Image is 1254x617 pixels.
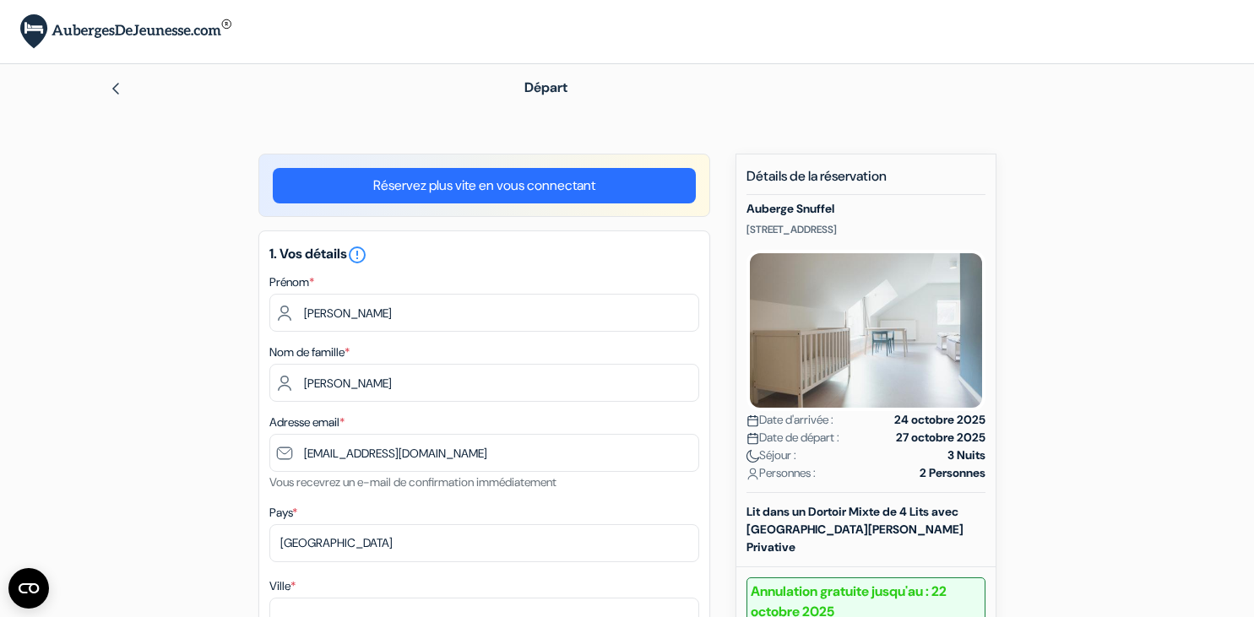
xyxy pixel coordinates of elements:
[269,577,296,595] label: Ville
[920,464,985,482] strong: 2 Personnes
[746,429,839,447] span: Date de départ :
[269,434,699,472] input: Entrer adresse e-mail
[269,273,314,291] label: Prénom
[273,168,696,203] a: Réservez plus vite en vous connectant
[109,82,122,95] img: left_arrow.svg
[746,202,985,216] h5: Auberge Snuffel
[896,429,985,447] strong: 27 octobre 2025
[269,364,699,402] input: Entrer le nom de famille
[746,223,985,236] p: [STREET_ADDRESS]
[746,450,759,463] img: moon.svg
[20,14,231,49] img: AubergesDeJeunesse.com
[746,468,759,480] img: user_icon.svg
[269,504,297,522] label: Pays
[746,447,796,464] span: Séjour :
[524,78,567,96] span: Départ
[269,245,699,265] h5: 1. Vos détails
[269,474,556,490] small: Vous recevrez un e-mail de confirmation immédiatement
[894,411,985,429] strong: 24 octobre 2025
[746,414,759,427] img: calendar.svg
[746,168,985,195] h5: Détails de la réservation
[947,447,985,464] strong: 3 Nuits
[746,411,833,429] span: Date d'arrivée :
[347,245,367,262] a: error_outline
[746,432,759,445] img: calendar.svg
[746,504,964,555] b: Lit dans un Dortoir Mixte de 4 Lits avec [GEOGRAPHIC_DATA][PERSON_NAME] Privative
[8,568,49,609] button: Open CMP widget
[269,414,345,431] label: Adresse email
[347,245,367,265] i: error_outline
[269,344,350,361] label: Nom de famille
[269,294,699,332] input: Entrez votre prénom
[746,464,816,482] span: Personnes :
